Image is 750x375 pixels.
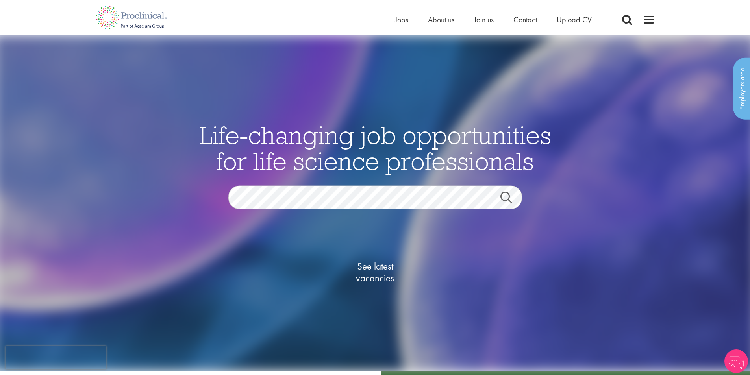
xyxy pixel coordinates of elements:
[336,229,415,316] a: See latestvacancies
[6,346,106,369] iframe: reCAPTCHA
[557,15,592,25] a: Upload CV
[428,15,454,25] a: About us
[724,349,748,373] img: Chatbot
[474,15,494,25] a: Join us
[494,192,528,207] a: Job search submit button
[395,15,408,25] a: Jobs
[199,119,551,177] span: Life-changing job opportunities for life science professionals
[336,260,415,284] span: See latest vacancies
[513,15,537,25] a: Contact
